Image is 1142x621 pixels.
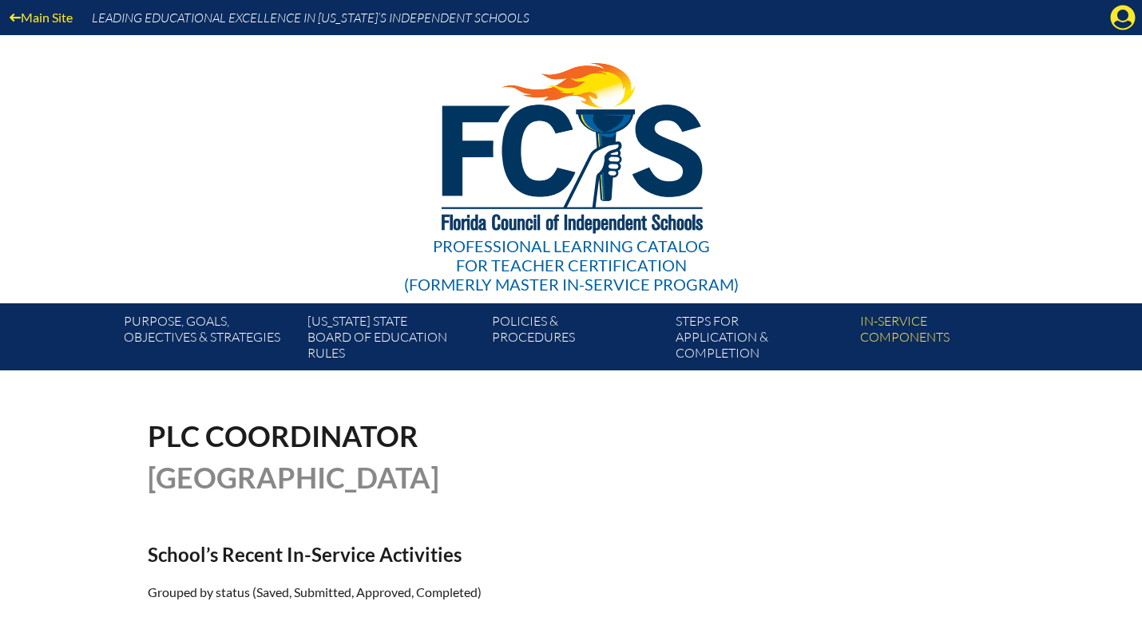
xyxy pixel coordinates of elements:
[669,310,853,370] a: Steps forapplication & completion
[148,418,418,453] span: PLC Coordinator
[406,35,736,253] img: FCISlogo221.eps
[117,310,301,370] a: Purpose, goals,objectives & strategies
[486,310,669,370] a: Policies &Procedures
[398,32,745,297] a: Professional Learning Catalog for Teacher Certification(formerly Master In-service Program)
[1110,5,1136,30] svg: Manage account
[404,236,739,294] div: Professional Learning Catalog (formerly Master In-service Program)
[456,255,687,275] span: for Teacher Certification
[301,310,485,370] a: [US_STATE] StateBoard of Education rules
[3,6,79,28] a: Main Site
[854,310,1037,370] a: In-servicecomponents
[148,543,710,566] h2: School’s Recent In-Service Activities
[148,582,710,603] p: Grouped by status (Saved, Submitted, Approved, Completed)
[148,460,439,495] span: [GEOGRAPHIC_DATA]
